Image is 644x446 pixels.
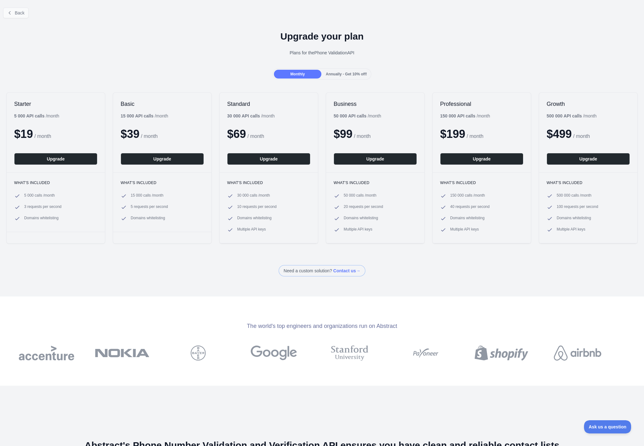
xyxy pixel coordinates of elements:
[227,100,310,108] h2: Standard
[334,113,367,118] b: 50 000 API calls
[227,113,275,119] div: / month
[334,100,417,108] h2: Business
[227,113,260,118] b: 30 000 API calls
[440,100,523,108] h2: Professional
[334,113,381,119] div: / month
[440,128,465,140] span: $ 199
[440,113,475,118] b: 150 000 API calls
[334,128,352,140] span: $ 99
[584,420,631,433] iframe: Toggle Customer Support
[440,113,490,119] div: / month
